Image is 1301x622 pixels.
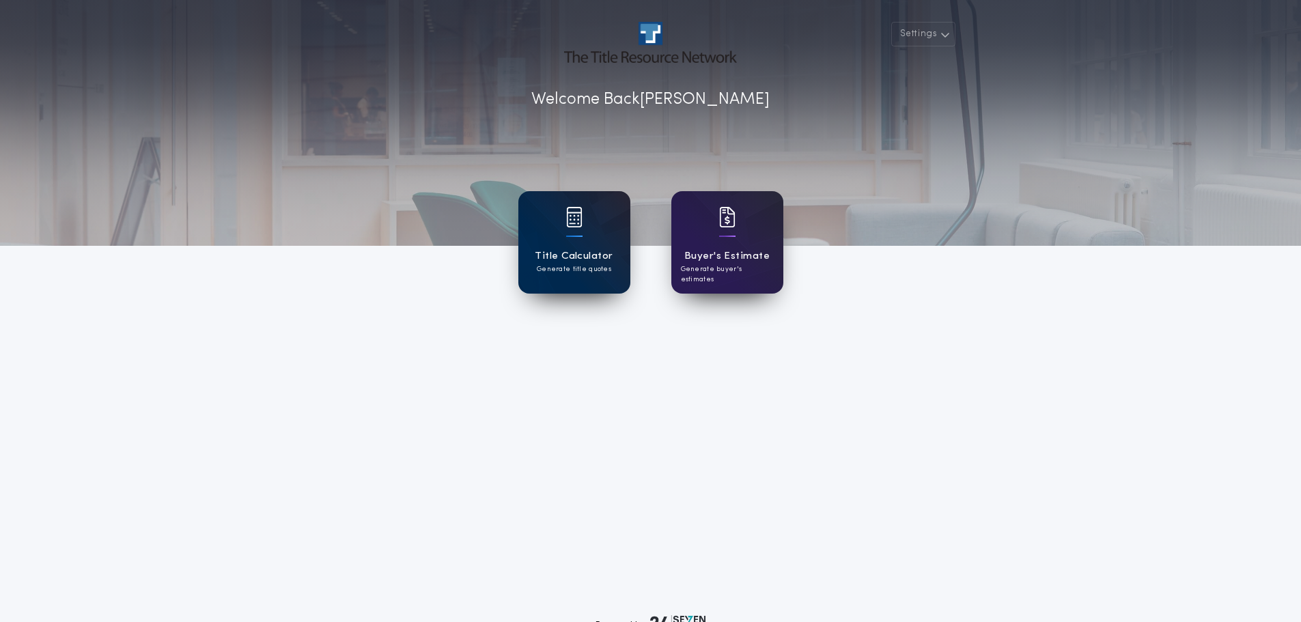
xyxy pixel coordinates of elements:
[891,22,955,46] button: Settings
[518,191,630,294] a: card iconTitle CalculatorGenerate title quotes
[681,264,774,285] p: Generate buyer's estimates
[671,191,783,294] a: card iconBuyer's EstimateGenerate buyer's estimates
[535,249,613,264] h1: Title Calculator
[719,207,736,227] img: card icon
[537,264,611,274] p: Generate title quotes
[684,249,770,264] h1: Buyer's Estimate
[531,87,770,112] p: Welcome Back [PERSON_NAME]
[564,22,736,63] img: account-logo
[566,207,583,227] img: card icon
